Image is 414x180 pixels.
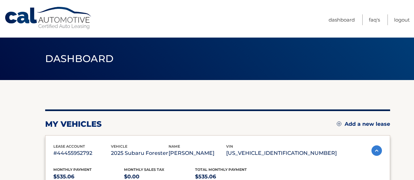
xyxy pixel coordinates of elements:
img: add.svg [337,122,341,126]
span: Monthly sales Tax [124,167,164,172]
a: Logout [394,14,410,25]
a: Dashboard [329,14,355,25]
h2: my vehicles [45,119,102,129]
span: lease account [53,144,85,149]
span: vehicle [111,144,127,149]
a: Add a new lease [337,121,390,127]
span: Total Monthly Payment [195,167,247,172]
a: Cal Automotive [4,7,93,30]
p: 2025 Subaru Forester [111,149,169,158]
a: FAQ's [369,14,380,25]
span: Dashboard [45,53,114,65]
img: accordion-active.svg [371,145,382,156]
span: Monthly Payment [53,167,92,172]
span: vin [226,144,233,149]
p: [US_VEHICLE_IDENTIFICATION_NUMBER] [226,149,337,158]
span: name [169,144,180,149]
p: [PERSON_NAME] [169,149,226,158]
p: #44455952792 [53,149,111,158]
